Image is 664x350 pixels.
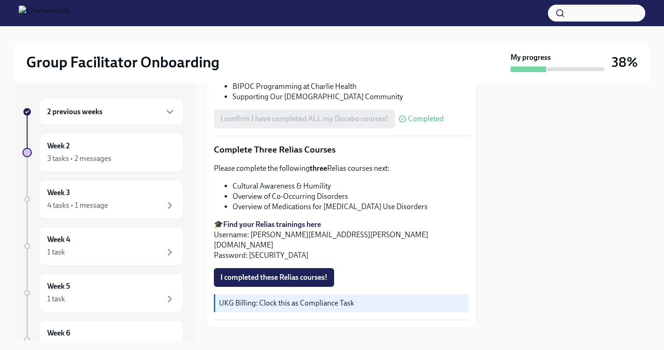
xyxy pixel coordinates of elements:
div: 1 task [47,294,65,304]
h6: Week 4 [47,234,70,245]
a: Find your Relias trainings here [223,220,321,229]
h6: 2 previous weeks [47,107,102,117]
div: 3 tasks • 2 messages [47,153,111,164]
li: Cultural Awareness & Humility [233,181,469,191]
img: CharlieHealth [19,6,71,21]
p: Complete Three Relias Courses [214,144,469,156]
div: 2 previous weeks [39,98,183,125]
div: 4 tasks • 1 message [47,200,108,211]
span: I completed these Relias courses! [220,273,328,282]
h2: Group Facilitator Onboarding [26,53,219,72]
button: I completed these Relias courses! [214,268,334,287]
li: BIPOC Programming at Charlie Health [233,81,469,92]
strong: My progress [511,52,551,63]
a: Week 51 task [22,273,183,313]
li: Overview of Medications for [MEDICAL_DATA] Use Disorders [233,202,469,212]
p: UKG Billing: Clock this as Compliance Task [219,298,465,308]
p: 🎓 Username: [PERSON_NAME][EMAIL_ADDRESS][PERSON_NAME][DOMAIN_NAME] Password: [SECURITY_DATA] [214,219,469,261]
span: Completed [408,115,444,123]
p: Please complete the following Relias courses next: [214,163,469,174]
strong: three [310,164,327,173]
a: Week 34 tasks • 1 message [22,180,183,219]
h6: Week 3 [47,188,70,198]
li: Overview of Co-Occurring Disorders [233,191,469,202]
div: 1 task [47,247,65,257]
h6: Week 6 [47,328,70,338]
a: Week 23 tasks • 2 messages [22,133,183,172]
a: Week 41 task [22,226,183,266]
li: Supporting Our [DEMOGRAPHIC_DATA] Community [233,92,469,102]
h3: 38% [612,54,638,71]
h6: Week 2 [47,141,70,151]
h6: Week 5 [47,281,70,292]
